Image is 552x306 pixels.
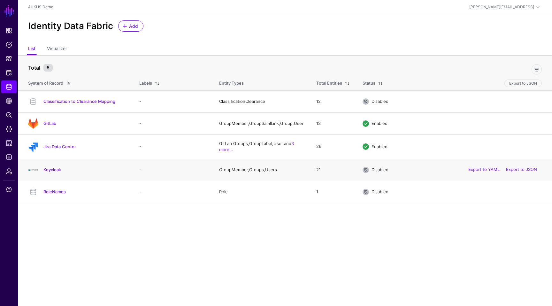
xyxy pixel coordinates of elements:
[139,80,152,87] div: Labels
[6,27,12,34] span: Dashboard
[213,181,310,203] td: Role
[1,95,17,107] a: CAEP Hub
[1,123,17,135] a: Data Lens
[372,121,387,126] span: Enabled
[133,134,213,159] td: -
[316,80,342,87] div: Total Entities
[1,24,17,37] a: Dashboard
[1,109,17,121] a: Policy Lens
[6,98,12,104] span: CAEP Hub
[28,21,113,32] h2: Identity Data Fabric
[468,167,500,172] a: Export to YAML
[43,64,53,72] small: 5
[43,99,115,104] a: Classification to Clearance Mapping
[372,189,388,194] span: Disabled
[4,4,15,18] a: SGNL
[28,4,53,9] a: AUKUS Demo
[6,126,12,132] span: Data Lens
[6,42,12,48] span: Policies
[310,134,356,159] td: 26
[28,43,35,55] a: List
[28,65,40,71] strong: Total
[1,52,17,65] a: Snippets
[310,181,356,203] td: 1
[372,167,388,172] span: Disabled
[1,66,17,79] a: Protected Systems
[213,134,310,159] td: GitLab Groups, GroupLabel, User, and
[504,80,542,87] button: Export to JSON
[1,80,17,93] a: Identity Data Fabric
[213,90,310,112] td: ClassificationClearance
[43,121,56,126] a: GitLab
[213,159,310,181] td: GroupMember, Groups, Users
[28,165,38,175] img: svg+xml;base64,PHN2ZyB4bWxucz0iaHR0cDovL3d3dy53My5vcmcvMjAwMC9zdmciIHdpZHRoPSI3MjkuNTc3IiBoZWlnaH...
[363,80,375,87] div: Status
[372,99,388,104] span: Disabled
[47,43,67,55] a: Visualizer
[6,154,12,160] span: Logs
[6,70,12,76] span: Protected Systems
[1,151,17,164] a: Logs
[6,84,12,90] span: Identity Data Fabric
[372,144,387,149] span: Enabled
[1,38,17,51] a: Policies
[133,112,213,134] td: -
[133,181,213,203] td: -
[43,144,76,149] a: Jira Data Center
[310,159,356,181] td: 21
[128,23,139,29] span: Add
[1,165,17,178] a: Admin
[6,140,12,146] span: Reports
[469,4,534,10] div: [PERSON_NAME][EMAIL_ADDRESS]
[6,186,12,193] span: Support
[506,167,537,172] a: Export to JSON
[310,112,356,134] td: 13
[28,80,63,87] div: System of Record
[43,167,61,172] a: Keycloak
[133,159,213,181] td: -
[28,119,38,129] img: svg+xml;base64,PD94bWwgdmVyc2lvbj0iMS4wIiBlbmNvZGluZz0iVVRGLTgiPz4KPHN2ZyB2ZXJzaW9uPSIxLjEiIHhtbG...
[310,90,356,112] td: 12
[1,137,17,149] a: Reports
[219,80,244,86] span: Entity Types
[213,112,310,134] td: GroupMember, GroupSamlLink, Group, User
[43,189,66,194] a: RoleNames
[118,20,143,32] a: Add
[6,112,12,118] span: Policy Lens
[6,168,12,174] span: Admin
[133,90,213,112] td: -
[6,56,12,62] span: Snippets
[28,142,38,152] img: svg+xml;base64,PHN2ZyBoZWlnaHQ9IjI1MDAiIHByZXNlcnZlQXNwZWN0UmF0aW89InhNaWRZTWlkIiB3aWR0aD0iMjUwMC...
